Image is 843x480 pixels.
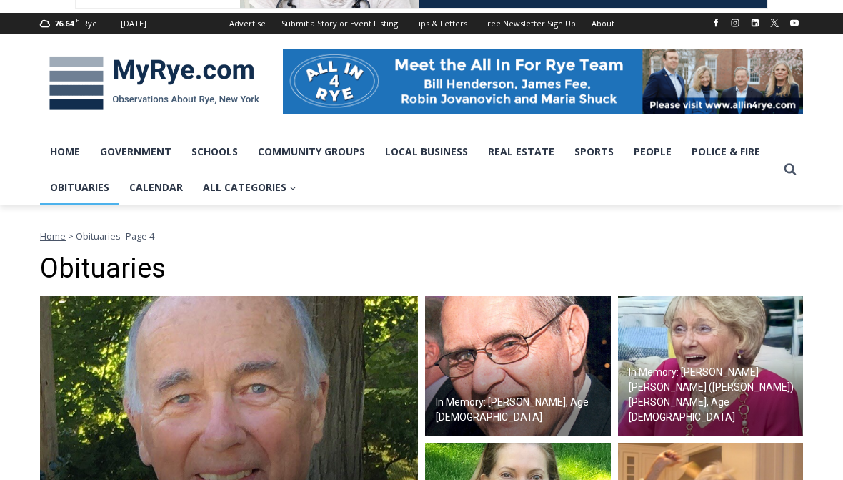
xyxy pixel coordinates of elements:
[4,147,140,202] span: Open Tues. - Sun. [PHONE_NUMBER]
[121,17,146,30] div: [DATE]
[193,170,306,205] button: Child menu of All Categories
[274,13,406,34] a: Submit a Story or Event Listing
[248,134,375,170] a: Community Groups
[166,121,173,135] div: 6
[1,144,144,178] a: Open Tues. - Sun. [PHONE_NUMBER]
[90,134,181,170] a: Government
[40,46,269,121] img: MyRye.com
[221,13,622,34] nav: Secondary Navigation
[11,144,183,177] h4: [PERSON_NAME] Read Sanctuary Fall Fest: [DATE]
[727,14,744,31] a: Instagram
[475,13,584,34] a: Free Newsletter Sign Up
[629,365,800,425] h2: In Memory: [PERSON_NAME] [PERSON_NAME] ([PERSON_NAME]) [PERSON_NAME], Age [DEMOGRAPHIC_DATA]
[54,18,74,29] span: 76.64
[624,134,682,170] a: People
[68,230,74,243] span: >
[76,16,79,24] span: F
[344,139,692,178] a: Intern @ [DOMAIN_NAME]
[149,121,156,135] div: 2
[707,14,724,31] a: Facebook
[478,134,564,170] a: Real Estate
[40,229,803,243] div: - Page 4
[361,1,675,139] div: "The first chef I interviewed talked about coming to [GEOGRAPHIC_DATA] from [GEOGRAPHIC_DATA] in ...
[40,134,777,206] nav: Primary Navigation
[221,13,274,34] a: Advertise
[425,296,611,436] a: In Memory: [PERSON_NAME], Age [DEMOGRAPHIC_DATA]
[564,134,624,170] a: Sports
[1,142,206,178] a: [PERSON_NAME] Read Sanctuary Fall Fest: [DATE]
[181,134,248,170] a: Schools
[406,13,475,34] a: Tips & Letters
[76,230,121,243] span: Obituaries
[618,296,804,436] img: Obituary - Maureen Catherine Devlin Koecheler
[149,42,199,117] div: Birds of Prey: Falcon and hawk demos
[777,157,803,182] button: View Search Form
[682,134,770,170] a: Police & Fire
[146,89,203,171] div: "clearly one of the favorites in the [GEOGRAPHIC_DATA] neighborhood"
[374,142,662,175] span: Intern @ [DOMAIN_NAME]
[283,49,803,113] img: All in for Rye
[436,395,607,425] h2: In Memory: [PERSON_NAME], Age [DEMOGRAPHIC_DATA]
[159,121,163,135] div: /
[375,134,478,170] a: Local Business
[584,13,622,34] a: About
[83,17,97,30] div: Rye
[747,14,764,31] a: Linkedin
[786,14,803,31] a: YouTube
[40,253,803,285] h1: Obituaries
[40,229,803,243] nav: Breadcrumbs
[766,14,783,31] a: X
[618,296,804,436] a: In Memory: [PERSON_NAME] [PERSON_NAME] ([PERSON_NAME]) [PERSON_NAME], Age [DEMOGRAPHIC_DATA]
[40,230,66,243] a: Home
[40,170,119,205] a: Obituaries
[40,134,90,170] a: Home
[425,296,611,436] img: Obituary - Donald J. Demas
[119,170,193,205] a: Calendar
